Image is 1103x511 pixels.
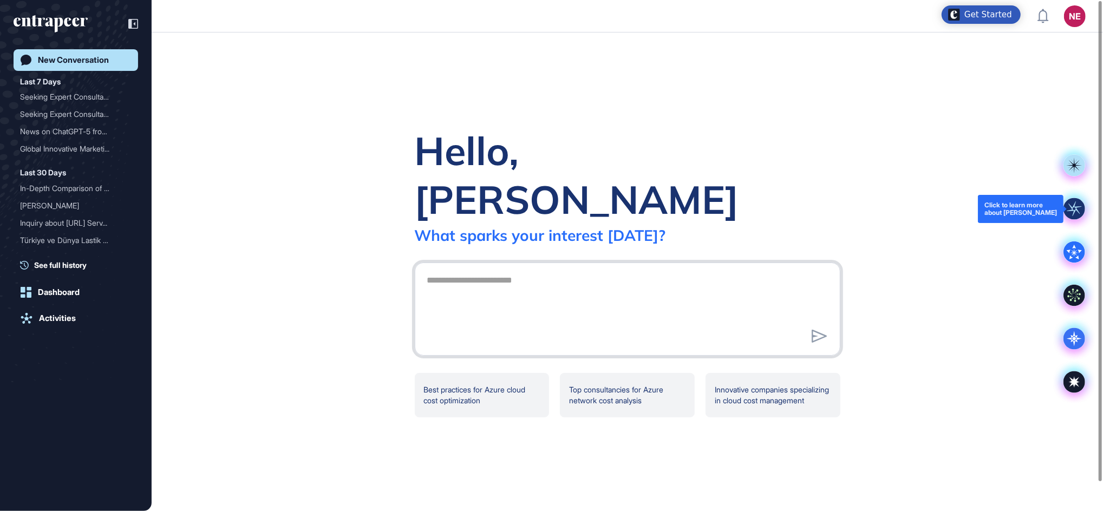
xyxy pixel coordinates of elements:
div: Innovative companies specializing in cloud cost management [706,373,840,417]
div: Get Started [964,9,1012,20]
div: Seeking Expert Consultancy for Azure Cloud Cost Optimization and Network Usage Analysis [20,88,132,106]
div: Global Innovative Marketing Activities in Corporate Companies with a Focus on AI and Insurance [20,140,132,158]
div: Last 30 Days [20,166,66,179]
div: Seeking Expert Consultancy for Azure Cloud Cost Optimization Focused on Network and Bandwidth Usage [20,106,132,123]
div: Best practices for Azure cloud cost optimization [415,373,550,417]
div: Click to learn more about [PERSON_NAME] [984,201,1057,217]
div: Türkiye ve Dünya Lastik S... [20,249,123,266]
div: Curie [20,197,132,214]
div: News on ChatGPT-5 from th... [20,123,123,140]
div: Dashboard [38,287,80,297]
div: Türkiye ve Dünya Lastik Sektörü Büyüklüğü ve İş Modelleri [20,232,132,249]
div: Seeking Expert Consultanc... [20,106,123,123]
img: launcher-image-alternative-text [948,9,960,21]
div: Global Innovative Marketi... [20,140,123,158]
div: What sparks your interest [DATE]? [415,226,666,245]
div: Top consultancies for Azure network cost analysis [560,373,695,417]
a: See full history [20,259,138,271]
a: Dashboard [14,281,138,303]
div: Hello, [PERSON_NAME] [415,126,840,224]
div: [PERSON_NAME] [20,197,123,214]
div: In-Depth Comparison of Re... [20,180,123,197]
span: See full history [34,259,87,271]
div: Last 7 Days [20,75,61,88]
div: Türkiye ve Dünya Lastik S... [20,232,123,249]
div: Open Get Started checklist [942,5,1021,24]
div: entrapeer-logo [14,15,88,32]
div: New Conversation [38,55,109,65]
div: Activities [39,313,76,323]
div: News on ChatGPT-5 from the Last Two Weeks [20,123,132,140]
div: In-Depth Comparison of Redis Vector Database for LLM Operations: Advantages and Disadvantages vs ... [20,180,132,197]
a: Activities [14,307,138,329]
div: Inquiry about [URL] Serv... [20,214,123,232]
div: Türkiye ve Dünya Lastik Sektörü: Sektör Büyüklüğü, İş Modelleri, Rakipler ve Mobilite Şirketlerin... [20,249,132,266]
button: NE [1064,5,1086,27]
div: Inquiry about H2O.ai Services [20,214,132,232]
div: Seeking Expert Consultanc... [20,88,123,106]
a: New Conversation [14,49,138,71]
